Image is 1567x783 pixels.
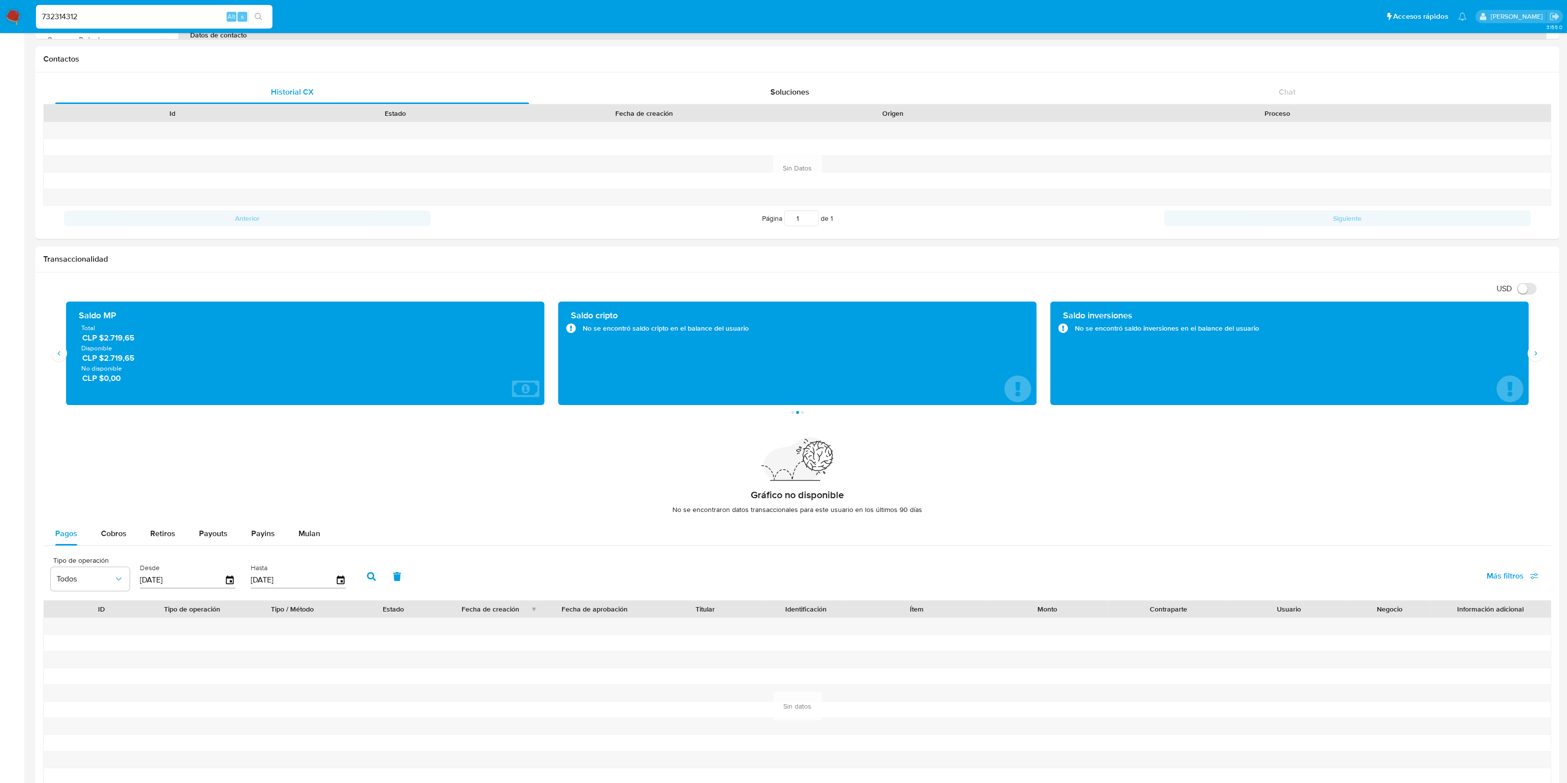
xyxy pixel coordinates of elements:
a: Salir [1549,11,1560,22]
button: Anterior [64,210,431,226]
span: s [241,12,244,21]
button: search-icon [248,10,268,24]
input: Buscar usuario o caso... [36,10,272,23]
a: Notificaciones [1458,12,1467,21]
span: Alt [228,12,235,21]
div: Origen [788,108,997,118]
div: Proceso [1011,108,1544,118]
div: Id [68,108,277,118]
span: Soluciones [770,86,809,98]
h1: Transaccionalidad [43,254,1551,264]
p: camilafernanda.paredessaldano@mercadolibre.cl [1490,12,1546,21]
span: Accesos rápidos [1393,11,1448,22]
span: Chat [1279,86,1296,98]
th: Datos de contacto [178,23,1546,47]
span: Página de [762,210,833,226]
button: Siguiente [1164,210,1531,226]
h1: Contactos [43,54,1551,64]
div: Estado [291,108,500,118]
div: Fecha de creación [513,108,774,118]
span: Historial CX [271,86,314,98]
span: 1 [831,213,833,223]
span: 3.155.0 [1546,23,1562,31]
